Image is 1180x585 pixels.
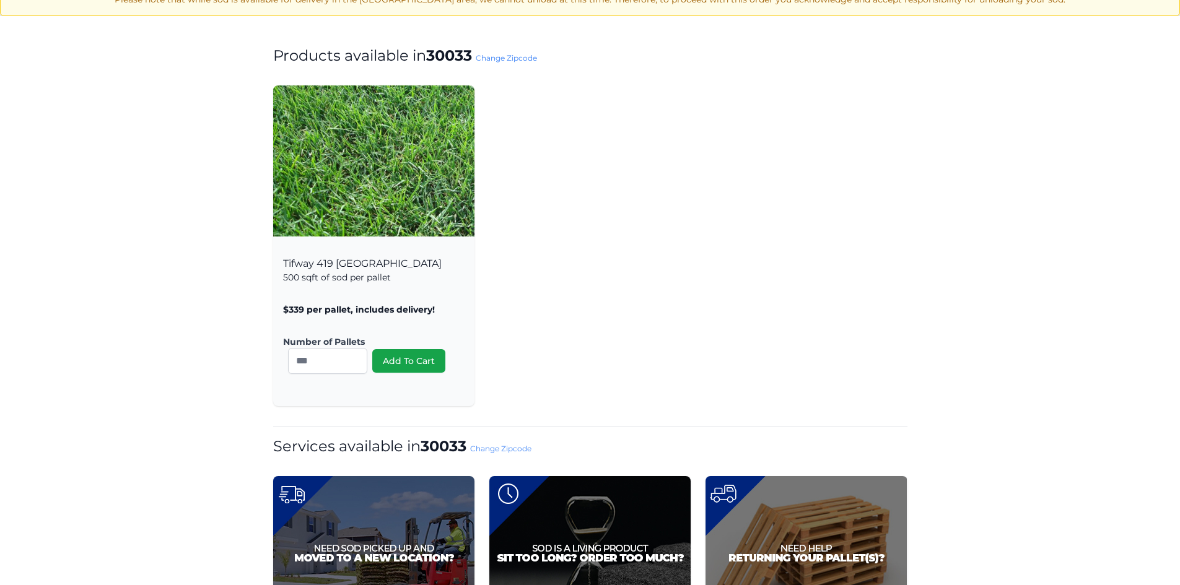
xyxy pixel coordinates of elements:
[426,46,472,64] strong: 30033
[273,85,474,236] img: Tifway 419 Bermuda Product Image
[470,444,531,453] a: Change Zipcode
[273,46,907,66] h1: Products available in
[273,244,474,406] div: Tifway 419 [GEOGRAPHIC_DATA]
[372,349,445,373] button: Add To Cart
[421,437,466,455] strong: 30033
[283,271,465,284] p: 500 sqft of sod per pallet
[476,53,537,63] a: Change Zipcode
[283,303,465,316] p: $339 per pallet, includes delivery!
[283,336,455,348] label: Number of Pallets
[273,436,907,456] h1: Services available in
